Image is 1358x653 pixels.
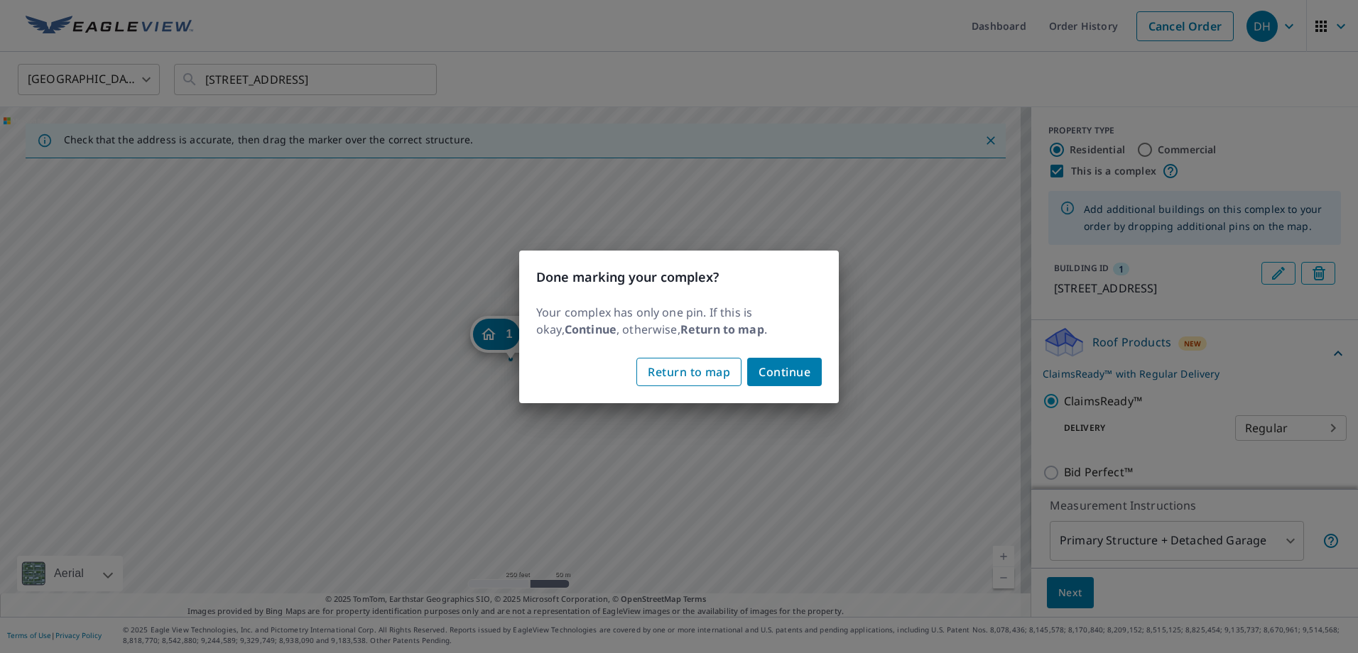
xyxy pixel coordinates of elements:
b: Return to map [680,322,764,337]
b: Continue [565,322,616,337]
span: Return to map [648,362,730,382]
p: Your complex has only one pin. If this is okay, , otherwise, . [536,304,822,338]
button: Return to map [636,358,742,386]
h3: Done marking your complex? [536,268,822,287]
span: Continue [759,362,810,382]
button: Continue [747,358,822,386]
